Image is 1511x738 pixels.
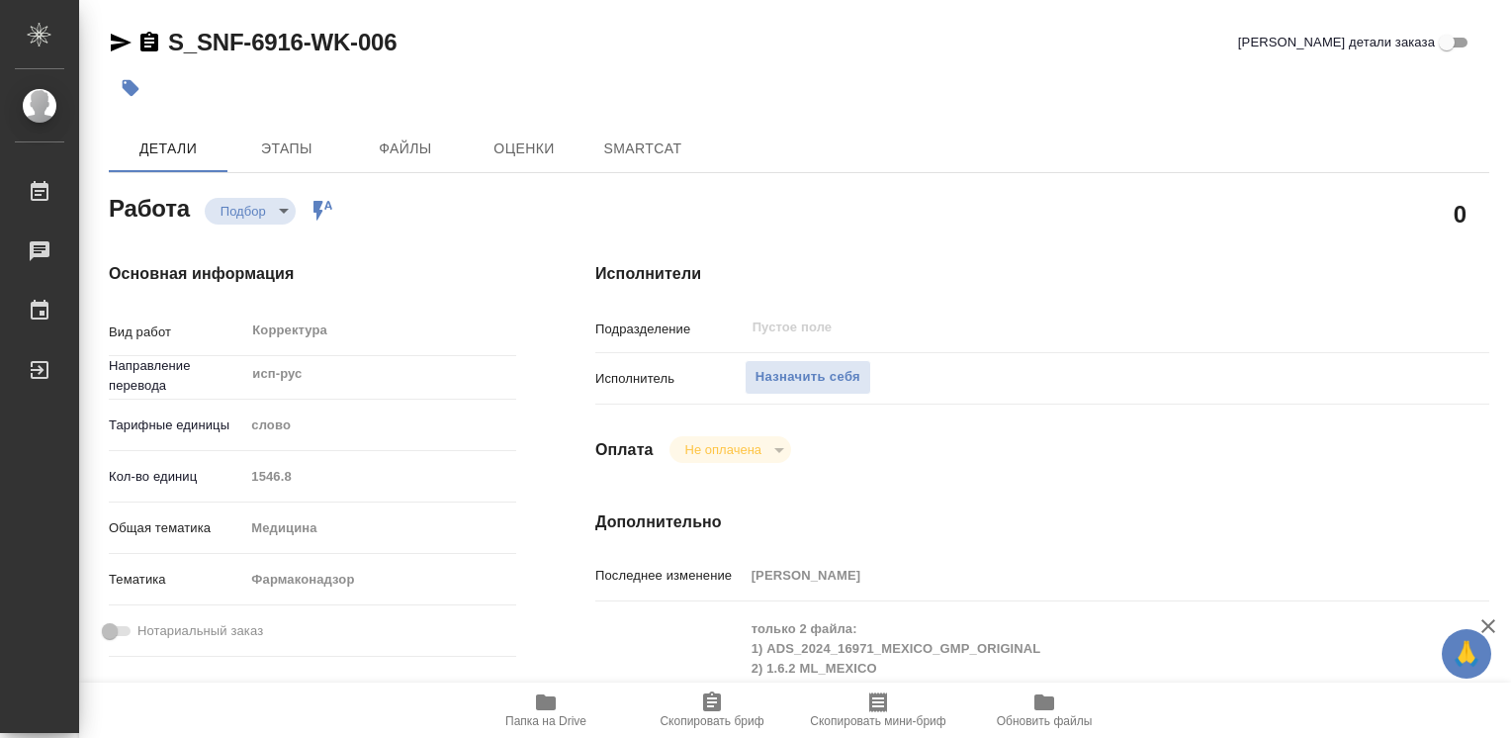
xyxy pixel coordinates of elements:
[109,189,190,225] h2: Работа
[795,683,961,738] button: Скопировать мини-бриф
[595,320,745,339] p: Подразделение
[137,621,263,641] span: Нотариальный заказ
[595,510,1489,534] h4: Дополнительно
[595,438,654,462] h4: Оплата
[463,683,629,738] button: Папка на Drive
[109,356,244,396] p: Направление перевода
[595,262,1489,286] h4: Исполнители
[1442,629,1491,679] button: 🙏
[505,714,586,728] span: Папка на Drive
[109,31,133,54] button: Скопировать ссылку для ЯМессенджера
[477,137,572,161] span: Оценки
[679,441,767,458] button: Не оплачена
[358,137,453,161] span: Файлы
[244,511,516,545] div: Медицина
[168,29,397,55] a: S_SNF-6916-WK-006
[215,203,272,220] button: Подбор
[997,714,1093,728] span: Обновить файлы
[1450,633,1483,675] span: 🙏
[755,366,860,389] span: Назначить себя
[109,570,244,590] p: Тематика
[137,31,161,54] button: Скопировать ссылку
[244,563,516,597] div: Фармаконадзор
[244,409,516,442] div: слово
[629,683,795,738] button: Скопировать бриф
[109,262,516,286] h4: Основная информация
[810,714,945,728] span: Скопировать мини-бриф
[961,683,1127,738] button: Обновить файлы
[109,66,152,110] button: Добавить тэг
[745,360,871,395] button: Назначить себя
[109,415,244,435] p: Тарифные единицы
[205,198,296,225] div: Подбор
[244,462,516,491] input: Пустое поле
[595,369,745,389] p: Исполнитель
[595,566,745,586] p: Последнее изменение
[751,316,1369,339] input: Пустое поле
[239,137,334,161] span: Этапы
[669,436,791,463] div: Подбор
[109,518,244,538] p: Общая тематика
[1238,33,1435,52] span: [PERSON_NAME] детали заказа
[109,323,244,342] p: Вид работ
[1454,197,1467,231] h2: 0
[660,714,763,728] span: Скопировать бриф
[745,561,1415,590] input: Пустое поле
[595,137,690,161] span: SmartCat
[109,467,244,487] p: Кол-во единиц
[121,137,216,161] span: Детали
